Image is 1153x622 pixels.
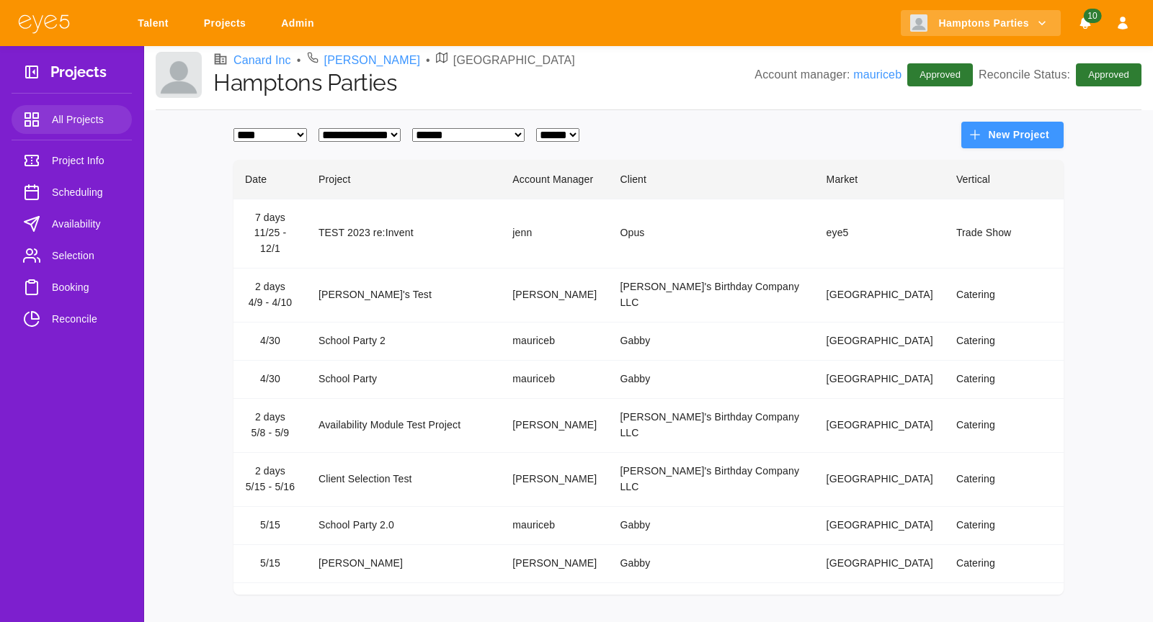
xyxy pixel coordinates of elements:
[945,269,1064,323] td: Catering
[12,241,132,270] a: Selection
[501,160,608,199] th: Account Manager
[307,453,501,507] td: Client Selection Test
[945,507,1064,545] td: Catering
[961,122,1064,148] button: New Project
[52,279,120,296] span: Booking
[307,199,501,269] td: TEST 2023 re:Invent
[245,371,295,387] div: 4/30
[815,361,945,399] td: [GEOGRAPHIC_DATA]
[945,453,1064,507] td: Catering
[608,160,814,199] th: Client
[233,160,307,199] th: Date
[12,273,132,302] a: Booking
[213,69,754,96] h1: Hamptons Parties
[297,52,301,69] li: •
[245,225,295,257] div: 11/25 - 12/1
[426,52,430,69] li: •
[1083,9,1101,23] span: 10
[910,14,927,32] img: Client logo
[307,269,501,323] td: [PERSON_NAME]'s Test
[245,479,295,495] div: 5/15 - 5/16
[945,399,1064,453] td: Catering
[52,247,120,264] span: Selection
[52,111,120,128] span: All Projects
[501,507,608,545] td: mauriceb
[815,545,945,583] td: [GEOGRAPHIC_DATA]
[815,399,945,453] td: [GEOGRAPHIC_DATA]
[815,453,945,507] td: [GEOGRAPHIC_DATA]
[307,545,501,583] td: [PERSON_NAME]
[815,199,945,269] td: eye5
[979,63,1141,86] p: Reconcile Status:
[195,10,260,37] a: Projects
[911,68,969,82] span: Approved
[815,507,945,545] td: [GEOGRAPHIC_DATA]
[608,323,814,361] td: Gabby
[501,361,608,399] td: mauriceb
[945,361,1064,399] td: Catering
[815,160,945,199] th: Market
[608,269,814,323] td: [PERSON_NAME]'s Birthday Company LLC
[815,323,945,361] td: [GEOGRAPHIC_DATA]
[608,361,814,399] td: Gabby
[1072,10,1098,37] button: Notifications
[501,545,608,583] td: [PERSON_NAME]
[307,323,501,361] td: School Party 2
[307,160,501,199] th: Project
[608,199,814,269] td: Opus
[853,68,902,81] a: mauriceb
[608,545,814,583] td: Gabby
[608,399,814,453] td: [PERSON_NAME]'s Birthday Company LLC
[901,10,1061,37] button: Hamptons Parties
[608,453,814,507] td: [PERSON_NAME]'s Birthday Company LLC
[945,160,1064,199] th: Vertical
[945,199,1064,269] td: Trade Show
[245,556,295,572] div: 5/15
[453,52,575,69] p: [GEOGRAPHIC_DATA]
[307,361,501,399] td: School Party
[12,146,132,175] a: Project Info
[324,52,421,69] a: [PERSON_NAME]
[307,507,501,545] td: School Party 2.0
[52,310,120,328] span: Reconcile
[52,184,120,201] span: Scheduling
[815,269,945,323] td: [GEOGRAPHIC_DATA]
[52,215,120,233] span: Availability
[501,399,608,453] td: [PERSON_NAME]
[245,464,295,479] div: 2 days
[945,323,1064,361] td: Catering
[245,594,295,610] div: 3 days
[12,178,132,207] a: Scheduling
[501,323,608,361] td: mauriceb
[156,52,202,98] img: Client logo
[245,333,295,349] div: 4/30
[245,410,295,425] div: 2 days
[50,63,107,86] h3: Projects
[12,105,132,134] a: All Projects
[501,453,608,507] td: [PERSON_NAME]
[128,10,183,37] a: Talent
[272,10,329,37] a: Admin
[501,199,608,269] td: jenn
[12,305,132,333] a: Reconcile
[245,279,295,295] div: 2 days
[307,399,501,453] td: Availability Module Test Project
[245,518,295,533] div: 5/15
[233,52,291,69] a: Canard Inc
[501,269,608,323] td: [PERSON_NAME]
[12,209,132,238] a: Availability
[245,295,295,311] div: 4/9 - 4/10
[754,66,902,84] p: Account manager:
[245,425,295,441] div: 5/8 - 5/9
[245,210,295,226] div: 7 days
[52,152,120,169] span: Project Info
[608,507,814,545] td: Gabby
[1079,68,1138,82] span: Approved
[17,13,71,34] img: eye5
[945,545,1064,583] td: Catering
